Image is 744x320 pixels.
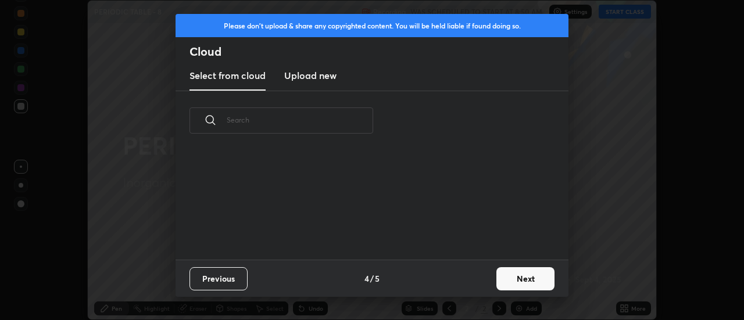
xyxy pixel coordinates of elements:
h4: / [370,272,374,285]
input: Search [227,95,373,145]
button: Next [496,267,555,290]
div: Please don't upload & share any copyrighted content. You will be held liable if found doing so. [176,14,568,37]
h2: Cloud [189,44,568,59]
h3: Upload new [284,69,337,82]
button: Previous [189,267,248,290]
h3: Select from cloud [189,69,266,82]
h4: 4 [364,272,369,285]
h4: 5 [375,272,380,285]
